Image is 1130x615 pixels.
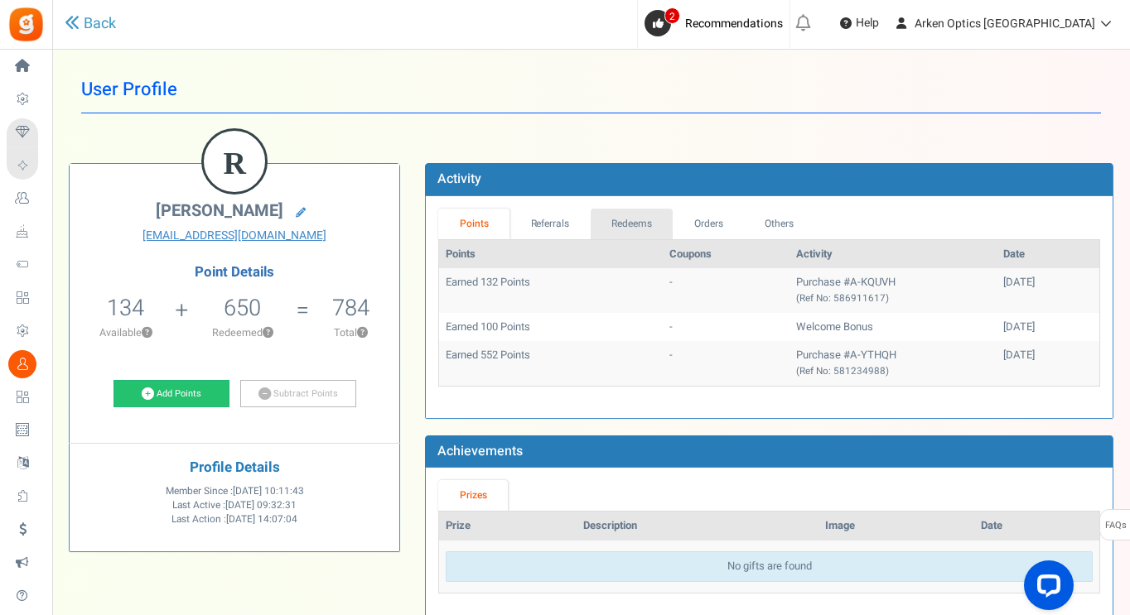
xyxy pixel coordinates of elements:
[263,328,273,339] button: ?
[166,484,304,498] span: Member Since :
[438,480,508,511] a: Prizes
[790,268,997,312] td: Purchase #A-KQUVH
[82,460,387,476] h4: Profile Details
[663,240,790,269] th: Coupons
[974,512,1099,541] th: Date
[1003,275,1093,291] div: [DATE]
[332,295,369,320] h5: 784
[796,291,889,305] small: (Ref No: 586911617)
[790,240,997,269] th: Activity
[439,313,663,342] td: Earned 100 Points
[663,313,790,342] td: -
[107,291,144,324] span: 134
[225,498,297,512] span: [DATE] 09:32:31
[1003,348,1093,363] div: [DATE]
[311,325,392,340] p: Total
[438,209,509,239] a: Points
[142,328,152,339] button: ?
[78,325,174,340] p: Available
[439,268,663,312] td: Earned 132 Points
[915,15,1095,32] span: Arken Optics [GEOGRAPHIC_DATA]
[437,441,523,461] b: Achievements
[833,10,886,36] a: Help
[1003,320,1093,335] div: [DATE]
[81,66,1101,113] h1: User Profile
[852,15,879,31] span: Help
[509,209,591,239] a: Referrals
[673,209,744,239] a: Orders
[577,512,819,541] th: Description
[645,10,790,36] a: 2 Recommendations
[663,268,790,312] td: -
[664,7,680,24] span: 2
[357,328,368,339] button: ?
[790,341,997,385] td: Purchase #A-YTHQH
[790,313,997,342] td: Welcome Bonus
[70,265,399,280] h4: Point Details
[446,551,1093,582] div: No gifts are found
[226,512,297,526] span: [DATE] 14:07:04
[997,240,1099,269] th: Date
[744,209,815,239] a: Others
[685,15,783,32] span: Recommendations
[82,228,387,244] a: [EMAIL_ADDRESS][DOMAIN_NAME]
[591,209,674,239] a: Redeems
[439,512,577,541] th: Prize
[172,498,297,512] span: Last Active :
[7,6,45,43] img: Gratisfaction
[191,325,295,340] p: Redeemed
[437,169,481,189] b: Activity
[1104,510,1127,541] span: FAQs
[819,512,973,541] th: Image
[113,380,229,408] a: Add Points
[156,199,283,223] span: [PERSON_NAME]
[233,484,304,498] span: [DATE] 10:11:43
[796,364,889,378] small: (Ref No: 581234988)
[204,131,265,195] figcaption: R
[663,341,790,385] td: -
[224,295,261,320] h5: 650
[439,240,663,269] th: Points
[171,512,297,526] span: Last Action :
[240,380,356,408] a: Subtract Points
[439,341,663,385] td: Earned 552 Points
